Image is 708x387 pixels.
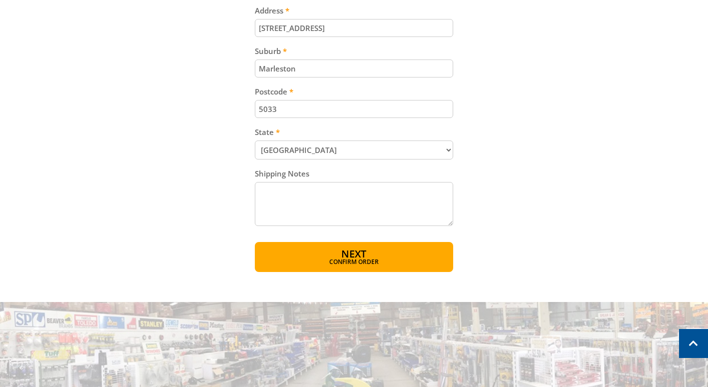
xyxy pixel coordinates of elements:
input: Please enter your address. [255,19,453,37]
span: Confirm order [276,259,432,265]
label: Shipping Notes [255,167,453,179]
label: Address [255,4,453,16]
label: Postcode [255,85,453,97]
label: Suburb [255,45,453,57]
span: Next [341,247,366,260]
input: Please enter your suburb. [255,59,453,77]
button: Next Confirm order [255,242,453,272]
label: State [255,126,453,138]
select: Please select your state. [255,140,453,159]
input: Please enter your postcode. [255,100,453,118]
